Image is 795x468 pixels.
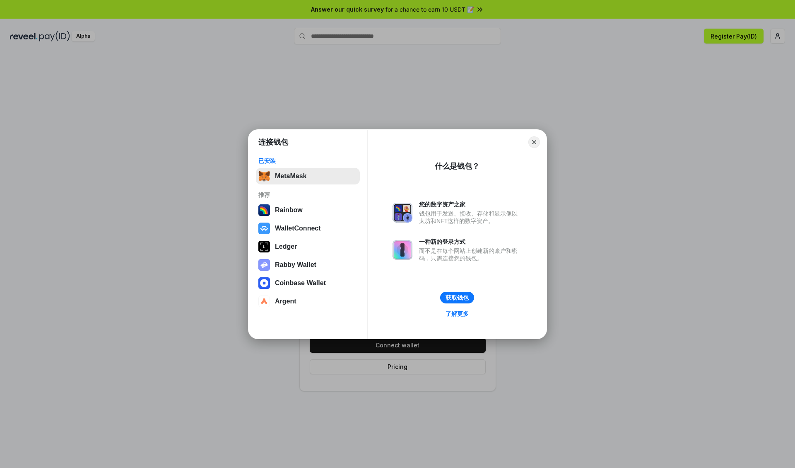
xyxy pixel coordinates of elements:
[256,202,360,218] button: Rainbow
[258,223,270,234] img: svg+xml,%3Csvg%20width%3D%2228%22%20height%3D%2228%22%20viewBox%3D%220%200%2028%2028%22%20fill%3D...
[419,210,522,225] div: 钱包用于发送、接收、存储和显示像以太坊和NFT这样的数字资产。
[419,238,522,245] div: 一种新的登录方式
[256,220,360,237] button: WalletConnect
[446,310,469,318] div: 了解更多
[275,298,296,305] div: Argent
[256,275,360,291] button: Coinbase Wallet
[258,277,270,289] img: svg+xml,%3Csvg%20width%3D%2228%22%20height%3D%2228%22%20viewBox%3D%220%200%2028%2028%22%20fill%3D...
[275,261,316,269] div: Rabby Wallet
[419,247,522,262] div: 而不是在每个网站上创建新的账户和密码，只需连接您的钱包。
[446,294,469,301] div: 获取钱包
[256,293,360,310] button: Argent
[256,257,360,273] button: Rabby Wallet
[441,308,474,319] a: 了解更多
[528,136,540,148] button: Close
[258,296,270,307] img: svg+xml,%3Csvg%20width%3D%2228%22%20height%3D%2228%22%20viewBox%3D%220%200%2028%2028%22%20fill%3D...
[256,238,360,255] button: Ledger
[258,204,270,216] img: svg+xml,%3Csvg%20width%3D%22120%22%20height%3D%22120%22%20viewBox%3D%220%200%20120%20120%22%20fil...
[275,279,326,287] div: Coinbase Wallet
[258,157,357,165] div: 已安装
[275,243,297,250] div: Ledger
[275,206,303,214] div: Rainbow
[258,241,270,252] img: svg+xml,%3Csvg%20xmlns%3D%22http%3A%2F%2Fwww.w3.org%2F2000%2Fsvg%22%20width%3D%2228%22%20height%3...
[440,292,474,303] button: 获取钱包
[275,172,306,180] div: MetaMask
[275,225,321,232] div: WalletConnect
[419,201,522,208] div: 您的数字资产之家
[256,168,360,184] button: MetaMask
[258,259,270,271] img: svg+xml,%3Csvg%20xmlns%3D%22http%3A%2F%2Fwww.w3.org%2F2000%2Fsvg%22%20fill%3D%22none%22%20viewBox...
[393,240,412,260] img: svg+xml,%3Csvg%20xmlns%3D%22http%3A%2F%2Fwww.w3.org%2F2000%2Fsvg%22%20fill%3D%22none%22%20viewBox...
[258,191,357,199] div: 推荐
[435,161,479,171] div: 什么是钱包？
[393,203,412,223] img: svg+xml,%3Csvg%20xmlns%3D%22http%3A%2F%2Fwww.w3.org%2F2000%2Fsvg%22%20fill%3D%22none%22%20viewBox...
[258,137,288,147] h1: 连接钱包
[258,170,270,182] img: svg+xml,%3Csvg%20fill%3D%22none%22%20height%3D%2233%22%20viewBox%3D%220%200%2035%2033%22%20width%...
